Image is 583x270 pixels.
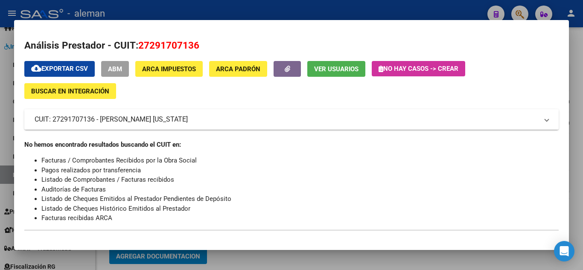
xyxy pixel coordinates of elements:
[24,38,559,53] h2: Análisis Prestador - CUIT:
[35,114,538,125] mat-panel-title: CUIT: 27291707136 - [PERSON_NAME] [US_STATE]
[41,175,559,185] li: Listado de Comprobantes / Facturas recibidos
[31,87,109,95] span: Buscar en Integración
[554,241,574,261] div: Open Intercom Messenger
[24,109,559,130] mat-expansion-panel-header: CUIT: 27291707136 - [PERSON_NAME] [US_STATE]
[101,61,129,77] button: ABM
[314,65,359,73] span: Ver Usuarios
[41,213,559,223] li: Facturas recibidas ARCA
[24,83,116,99] button: Buscar en Integración
[41,204,559,214] li: Listado de Cheques Histórico Emitidos al Prestador
[31,63,41,73] mat-icon: cloud_download
[307,61,365,77] button: Ver Usuarios
[41,156,559,165] li: Facturas / Comprobantes Recibidos por la Obra Social
[41,165,559,175] li: Pagos realizados por transferencia
[379,65,458,73] span: No hay casos -> Crear
[372,61,465,76] button: No hay casos -> Crear
[135,61,203,77] button: ARCA Impuestos
[142,65,196,73] span: ARCA Impuestos
[138,40,199,51] span: 27291707136
[24,141,181,148] strong: No hemos encontrado resultados buscando el CUIT en:
[209,61,267,77] button: ARCA Padrón
[41,194,559,204] li: Listado de Cheques Emitidos al Prestador Pendientes de Depósito
[41,185,559,195] li: Auditorías de Facturas
[31,65,88,73] span: Exportar CSV
[24,61,95,77] button: Exportar CSV
[108,65,122,73] span: ABM
[216,65,260,73] span: ARCA Padrón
